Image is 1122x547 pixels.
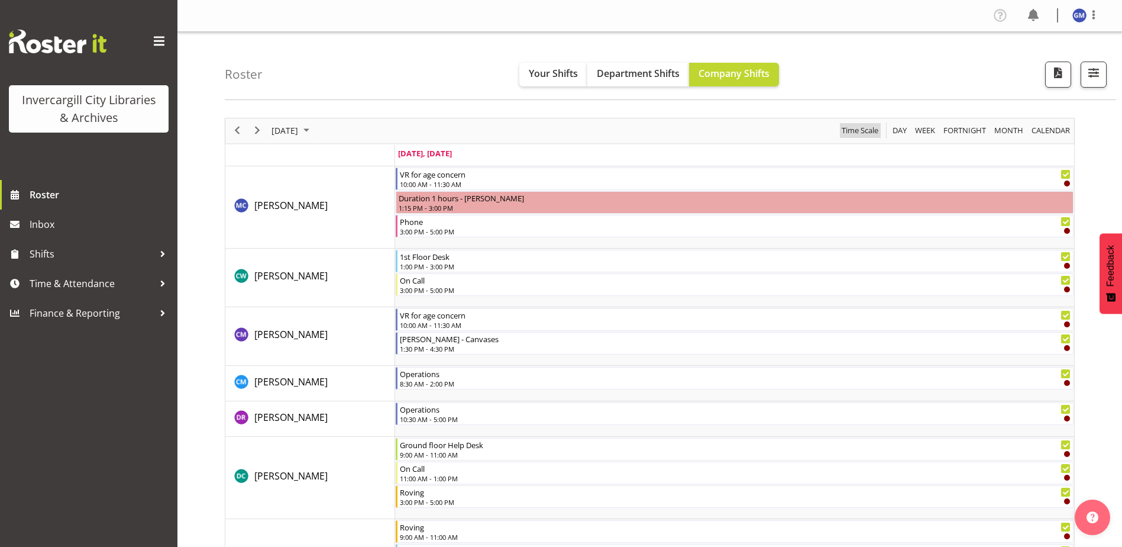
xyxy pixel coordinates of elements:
[587,63,689,86] button: Department Shifts
[396,332,1074,355] div: Chamique Mamolo"s event - Arty Arvo - Canvases Begin From Wednesday, September 24, 2025 at 1:30:0...
[400,274,1071,286] div: On Call
[396,403,1074,425] div: Debra Robinson"s event - Operations Begin From Wednesday, September 24, 2025 at 10:30:00 AM GMT+1...
[396,273,1074,296] div: Catherine Wilson"s event - On Call Begin From Wednesday, September 24, 2025 at 3:00:00 PM GMT+12:...
[254,375,328,389] a: [PERSON_NAME]
[400,497,1071,507] div: 3:00 PM - 5:00 PM
[529,67,578,80] span: Your Shifts
[400,215,1071,227] div: Phone
[30,304,154,322] span: Finance & Reporting
[396,485,1074,508] div: Donald Cunningham"s event - Roving Begin From Wednesday, September 24, 2025 at 3:00:00 PM GMT+12:...
[840,123,880,138] span: Time Scale
[1105,245,1116,287] span: Feedback
[840,123,881,138] button: Time Scale
[254,328,328,341] span: [PERSON_NAME]
[270,123,315,138] button: September 2025
[914,123,936,138] span: Week
[993,123,1024,138] span: Month
[1100,233,1122,314] button: Feedback - Show survey
[396,520,1074,543] div: Gabriel McKay Smith"s event - Roving Begin From Wednesday, September 24, 2025 at 9:00:00 AM GMT+1...
[1081,62,1107,88] button: Filter Shifts
[519,63,587,86] button: Your Shifts
[400,532,1071,542] div: 9:00 AM - 11:00 AM
[227,118,247,143] div: previous period
[229,123,245,138] button: Previous
[400,403,1071,415] div: Operations
[1087,511,1098,523] img: help-xxl-2.png
[400,227,1071,236] div: 3:00 PM - 5:00 PM
[30,186,172,204] span: Roster
[689,63,779,86] button: Company Shifts
[400,439,1071,451] div: Ground floor Help Desk
[400,344,1071,353] div: 1:30 PM - 4:30 PM
[699,67,769,80] span: Company Shifts
[250,123,266,138] button: Next
[9,30,106,53] img: Rosterit website logo
[399,192,1071,204] div: Duration 1 hours - [PERSON_NAME]
[396,168,1074,190] div: Aurora Catu"s event - VR for age concern Begin From Wednesday, September 24, 2025 at 10:00:00 AM ...
[1072,8,1087,22] img: gabriel-mckay-smith11662.jpg
[270,123,299,138] span: [DATE]
[254,327,328,342] a: [PERSON_NAME]
[396,250,1074,272] div: Catherine Wilson"s event - 1st Floor Desk Begin From Wednesday, September 24, 2025 at 1:00:00 PM ...
[400,168,1071,180] div: VR for age concern
[225,401,395,437] td: Debra Robinson resource
[254,410,328,424] a: [PERSON_NAME]
[398,148,452,159] span: [DATE], [DATE]
[400,285,1071,295] div: 3:00 PM - 5:00 PM
[891,123,909,138] button: Timeline Day
[400,262,1071,271] div: 1:00 PM - 3:00 PM
[400,474,1071,483] div: 11:00 AM - 1:00 PM
[1030,123,1071,138] span: calendar
[400,379,1071,388] div: 8:30 AM - 2:00 PM
[400,462,1071,474] div: On Call
[396,191,1074,214] div: Aurora Catu"s event - Duration 1 hours - Aurora Catu Begin From Wednesday, September 24, 2025 at ...
[30,215,172,233] span: Inbox
[254,199,328,212] span: [PERSON_NAME]
[400,179,1071,189] div: 10:00 AM - 11:30 AM
[400,414,1071,424] div: 10:30 AM - 5:00 PM
[254,269,328,282] span: [PERSON_NAME]
[254,469,328,483] a: [PERSON_NAME]
[891,123,908,138] span: Day
[400,333,1071,345] div: [PERSON_NAME] - Canvases
[30,245,154,263] span: Shifts
[225,437,395,519] td: Donald Cunningham resource
[1045,62,1071,88] button: Download a PDF of the roster for the current day
[225,166,395,249] td: Aurora Catu resource
[396,438,1074,461] div: Donald Cunningham"s event - Ground floor Help Desk Begin From Wednesday, September 24, 2025 at 9:...
[254,269,328,283] a: [PERSON_NAME]
[21,91,157,127] div: Invercargill City Libraries & Archives
[396,367,1074,390] div: Cindy Mulrooney"s event - Operations Begin From Wednesday, September 24, 2025 at 8:30:00 AM GMT+1...
[400,250,1071,262] div: 1st Floor Desk
[396,215,1074,237] div: Aurora Catu"s event - Phone Begin From Wednesday, September 24, 2025 at 3:00:00 PM GMT+12:00 Ends...
[225,249,395,307] td: Catherine Wilson resource
[942,123,987,138] span: Fortnight
[225,67,263,81] h4: Roster
[254,469,328,482] span: [PERSON_NAME]
[400,309,1071,321] div: VR for age concern
[267,118,316,143] div: September 24, 2025
[225,366,395,401] td: Cindy Mulrooney resource
[254,198,328,213] a: [PERSON_NAME]
[400,450,1071,459] div: 9:00 AM - 11:00 AM
[597,67,680,80] span: Department Shifts
[400,368,1071,379] div: Operations
[254,375,328,388] span: [PERSON_NAME]
[992,123,1026,138] button: Timeline Month
[400,521,1071,533] div: Roving
[1030,123,1072,138] button: Month
[399,203,1071,213] div: 1:15 PM - 3:00 PM
[400,486,1071,498] div: Roving
[396,462,1074,484] div: Donald Cunningham"s event - On Call Begin From Wednesday, September 24, 2025 at 11:00:00 AM GMT+1...
[247,118,267,143] div: next period
[396,308,1074,331] div: Chamique Mamolo"s event - VR for age concern Begin From Wednesday, September 24, 2025 at 10:00:00...
[400,320,1071,330] div: 10:00 AM - 11:30 AM
[913,123,937,138] button: Timeline Week
[942,123,988,138] button: Fortnight
[225,307,395,366] td: Chamique Mamolo resource
[30,275,154,292] span: Time & Attendance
